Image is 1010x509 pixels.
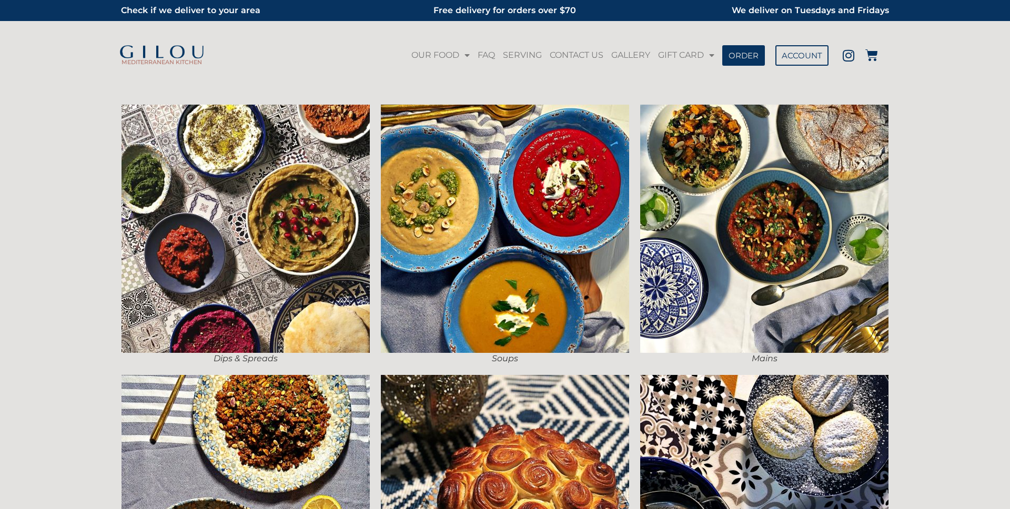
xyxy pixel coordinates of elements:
[500,43,544,67] a: SERVING
[640,3,889,18] h2: We deliver on Tuesdays and Fridays
[116,59,208,65] h2: MEDITERRANEAN KITCHEN
[475,43,498,67] a: FAQ
[609,43,653,67] a: GALLERY
[655,43,717,67] a: GIFT CARD
[121,5,260,15] a: Check if we deliver to your area
[122,105,370,353] img: Dips & Spreads
[381,105,629,353] img: Soups
[722,45,765,66] a: ORDER
[121,353,370,364] figcaption: Dips & Spreads
[640,105,888,353] img: Mains
[547,43,606,67] a: CONTACT US
[409,43,472,67] a: OUR FOOD
[408,43,718,67] nav: Menu
[782,52,822,59] span: ACCOUNT
[640,353,889,364] figcaption: Mains
[729,52,759,59] span: ORDER
[380,353,629,364] figcaption: Soups
[775,45,829,66] a: ACCOUNT
[380,3,629,18] h2: Free delivery for orders over $70
[118,45,205,60] img: Gilou Logo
